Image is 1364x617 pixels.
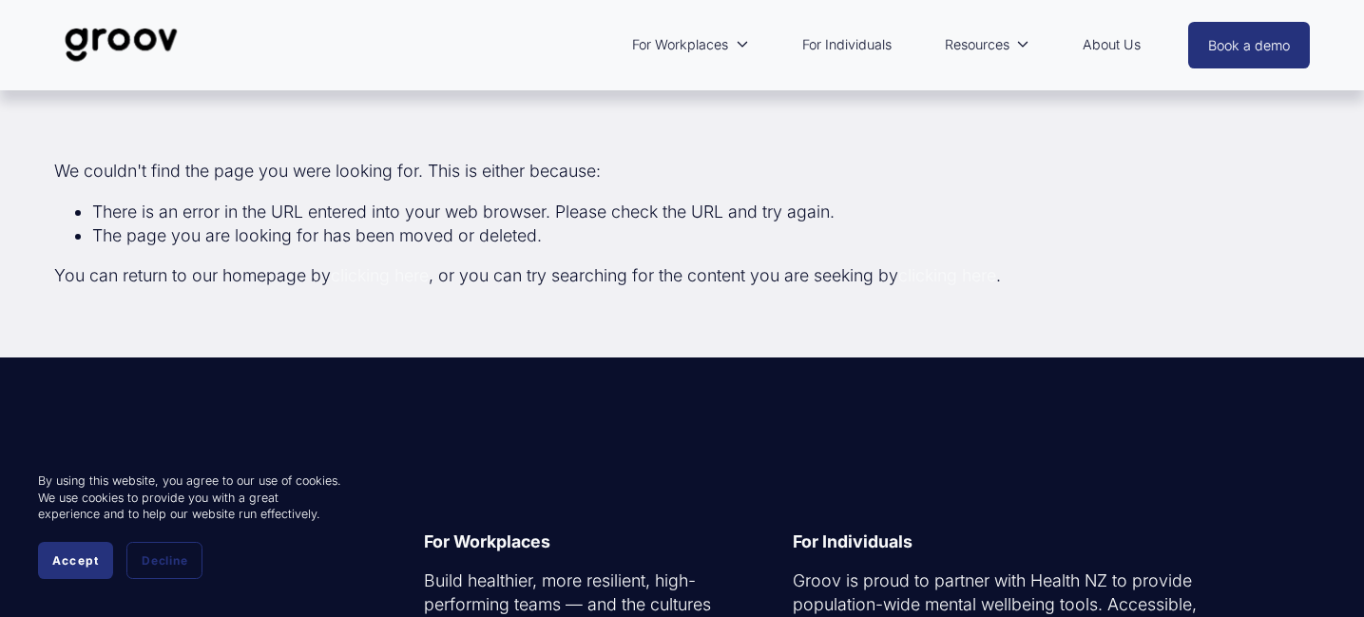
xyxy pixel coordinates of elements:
strong: For Workplaces [424,531,550,551]
section: Cookie banner [19,453,361,598]
strong: For Individuals [793,531,913,551]
a: clicking here [331,265,429,285]
p: By using this website, you agree to our use of cookies. We use cookies to provide you with a grea... [38,472,342,523]
span: Decline [142,553,187,568]
img: Groov | Unlock Human Potential at Work and in Life [54,13,188,76]
p: You can return to our homepage by , or you can try searching for the content you are seeking by . [54,264,1309,288]
span: Accept [52,553,99,568]
a: Book a demo [1188,22,1310,68]
button: Accept [38,542,113,579]
li: There is an error in the URL entered into your web browser. Please check the URL and try again. [92,201,1309,224]
a: folder dropdown [935,23,1039,67]
li: The page you are looking for has been moved or deleted. [92,224,1309,248]
a: clicking here [898,265,996,285]
span: For Workplaces [632,32,728,57]
span: Resources [945,32,1009,57]
button: Decline [126,542,202,579]
a: folder dropdown [623,23,758,67]
p: We couldn't find the page you were looking for. This is either because: [54,106,1309,183]
a: About Us [1073,23,1150,67]
a: For Individuals [793,23,901,67]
